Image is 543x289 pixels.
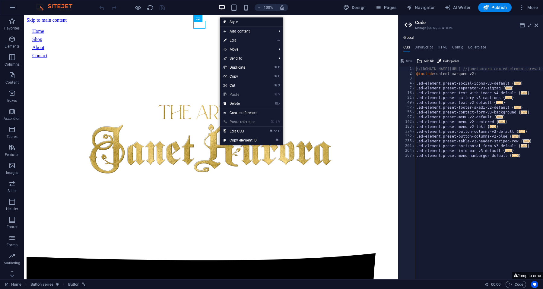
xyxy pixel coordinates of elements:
button: Color picker [436,57,460,65]
h3: Manage (S)CSS, JS & HTML [415,25,526,31]
span: ... [496,101,503,104]
span: AI Writer [445,5,471,11]
a: ⌘⇧VPaste reference [220,117,260,126]
div: 224 [399,129,416,134]
a: ⌘XCut [220,81,260,90]
h4: Global [403,36,414,40]
i: I [279,138,280,142]
p: Slider [8,188,17,193]
span: Navigator [406,5,435,11]
a: Style [220,17,283,26]
div: 55 [399,110,416,115]
nav: breadcrumb [30,281,85,288]
span: ... [523,139,530,143]
span: ... [514,82,521,85]
p: Features [5,152,19,157]
h4: CSS [403,45,410,52]
i: ⌘ [274,74,278,78]
div: 232 [399,134,416,139]
div: Design (Ctrl+Alt+Y) [341,3,368,12]
i: On resize automatically adjust zoom level to fit chosen device. [279,5,285,10]
span: ... [490,125,496,128]
div: 4 [399,81,416,86]
a: Click to cancel selection. Double-click to open Pages [5,281,21,288]
p: Images [6,170,18,175]
button: Pages [373,3,399,12]
span: ... [521,144,527,148]
i: ⌥ [274,129,278,133]
p: Tables [7,134,17,139]
button: Jump to error [512,272,543,279]
i: ⌘ [274,83,278,87]
p: Forms [7,243,17,247]
p: Boxes [7,98,17,103]
a: ⏎Edit [220,36,260,45]
p: Content [5,80,19,85]
h4: HTML [438,45,448,52]
p: Favorites [4,26,20,31]
div: 2 [399,71,416,76]
i: X [278,83,280,87]
a: ⌘⌥CEdit CSS [220,127,260,136]
i: ⇧ [275,120,278,124]
button: reload [146,4,154,11]
p: Elements [5,44,20,49]
div: 183 [399,124,416,129]
img: Editor Logo [35,4,80,11]
span: Add content [220,27,274,36]
span: Click to select. Double-click to edit [30,281,54,288]
i: C [278,129,280,133]
div: 97 [399,115,416,120]
div: 235 [399,139,416,144]
div: 7 [399,86,416,91]
i: Reload page [147,4,154,11]
span: Design [343,5,366,11]
span: Move [220,45,274,54]
button: 100% [255,4,276,11]
span: ... [512,135,519,138]
p: Columns [5,62,20,67]
i: ⌘ [271,120,274,124]
span: ... [496,115,503,119]
a: ⌦Delete [220,99,260,108]
span: Add file [424,57,434,65]
button: AI Writer [442,3,473,12]
button: Navigator [404,3,437,12]
div: 52 [399,105,416,110]
div: 1 [399,67,416,71]
div: 142 [399,120,416,124]
span: ... [514,106,521,109]
div: 21 [399,95,416,100]
button: Add file [416,57,435,65]
span: More [519,5,538,11]
i: V [278,120,280,124]
h4: JavaScript [415,45,433,52]
span: ... [521,91,527,95]
h6: Session time [485,281,501,288]
h6: 100% [264,4,273,11]
h4: Boilerplate [468,45,486,52]
span: ... [521,110,527,114]
span: ... [499,120,505,123]
i: V [278,92,280,96]
p: Marketing [4,261,20,266]
i: This element is a customizable preset [56,283,59,286]
span: Publish [483,5,507,11]
span: ... [505,86,512,90]
a: ⌘VPaste [220,90,260,99]
span: ... [505,96,512,99]
a: Send to [220,54,274,63]
a: Create reference [220,108,283,117]
p: Accordion [4,116,21,121]
div: 18 [399,91,416,95]
div: 267 [399,153,416,158]
div: 49 [399,100,416,105]
h2: Code [415,20,538,25]
i: ⌘ [274,65,278,69]
span: : [495,282,496,287]
a: ⌘ICopy element ID [220,136,260,145]
button: Usercentrics [531,281,538,288]
h4: Config [452,45,463,52]
button: Design [341,3,368,12]
i: C [278,74,280,78]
